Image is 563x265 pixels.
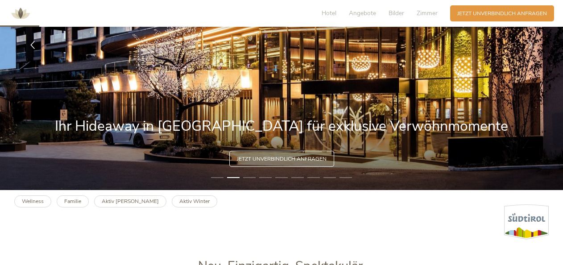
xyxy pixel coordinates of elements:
[64,198,81,205] b: Familie
[7,11,34,16] a: AMONTI & LUNARIS Wellnessresort
[322,9,336,17] span: Hotel
[102,198,159,205] b: Aktiv [PERSON_NAME]
[504,204,549,240] img: Südtirol
[349,9,376,17] span: Angebote
[172,195,217,207] a: Aktiv Winter
[389,9,404,17] span: Bilder
[94,195,166,207] a: Aktiv [PERSON_NAME]
[179,198,210,205] b: Aktiv Winter
[457,10,547,17] span: Jetzt unverbindlich anfragen
[22,198,44,205] b: Wellness
[14,195,51,207] a: Wellness
[237,155,327,163] span: Jetzt unverbindlich anfragen
[417,9,438,17] span: Zimmer
[57,195,89,207] a: Familie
